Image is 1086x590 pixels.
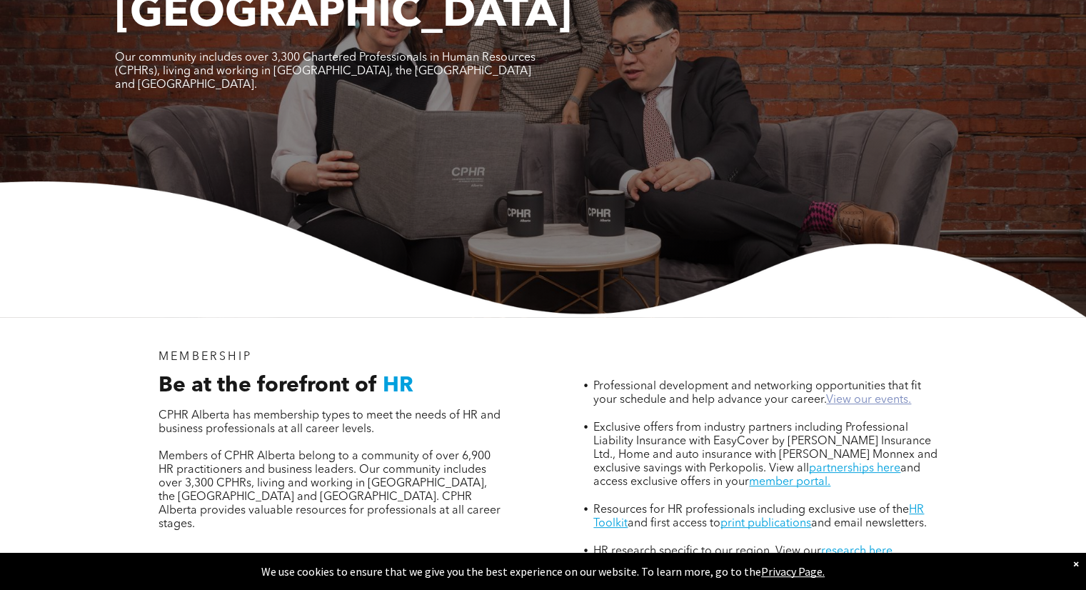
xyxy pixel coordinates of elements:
[593,381,921,406] span: Professional development and networking opportunities that fit your schedule and help advance you...
[811,518,927,529] span: and email newsletters.
[826,394,911,406] a: View our events.
[809,463,900,474] a: partnerships here
[159,410,501,435] span: CPHR Alberta has membership types to meet the needs of HR and business professionals at all caree...
[159,351,252,363] span: MEMBERSHIP
[761,564,825,579] a: Privacy Page.
[115,52,536,91] span: Our community includes over 3,300 Chartered Professionals in Human Resources (CPHRs), living and ...
[383,375,413,396] span: HR
[593,504,909,516] span: Resources for HR professionals including exclusive use of the
[159,451,501,530] span: Members of CPHR Alberta belong to a community of over 6,900 HR practitioners and business leaders...
[1073,556,1079,571] div: Dismiss notification
[893,546,895,557] span: .
[821,546,893,557] a: research here
[628,518,720,529] span: and first access to
[159,375,377,396] span: Be at the forefront of
[749,476,830,488] a: member portal.
[720,518,811,529] a: print publications
[593,422,937,474] span: Exclusive offers from industry partners including Professional Liability Insurance with EasyCover...
[593,546,821,557] span: HR research specific to our region. View our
